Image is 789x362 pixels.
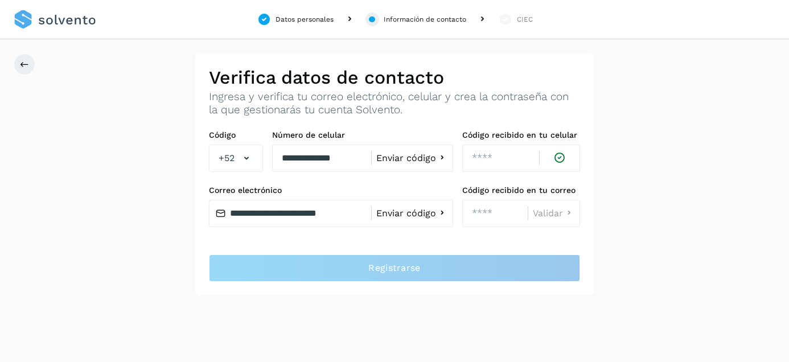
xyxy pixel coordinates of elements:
[209,67,580,88] h2: Verifica datos de contacto
[462,186,580,195] label: Código recibido en tu correo
[209,90,580,117] p: Ingresa y verifica tu correo electrónico, celular y crea la contraseña con la que gestionarás tu ...
[209,254,580,282] button: Registrarse
[533,207,575,219] button: Validar
[384,14,466,24] div: Información de contacto
[276,14,334,24] div: Datos personales
[219,151,235,165] span: +52
[209,130,263,140] label: Código
[376,209,436,218] span: Enviar código
[376,154,436,163] span: Enviar código
[533,209,563,218] span: Validar
[376,152,448,164] button: Enviar código
[368,262,420,274] span: Registrarse
[517,14,533,24] div: CIEC
[462,130,580,140] label: Código recibido en tu celular
[272,130,453,140] label: Número de celular
[376,207,448,219] button: Enviar código
[209,186,453,195] label: Correo electrónico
